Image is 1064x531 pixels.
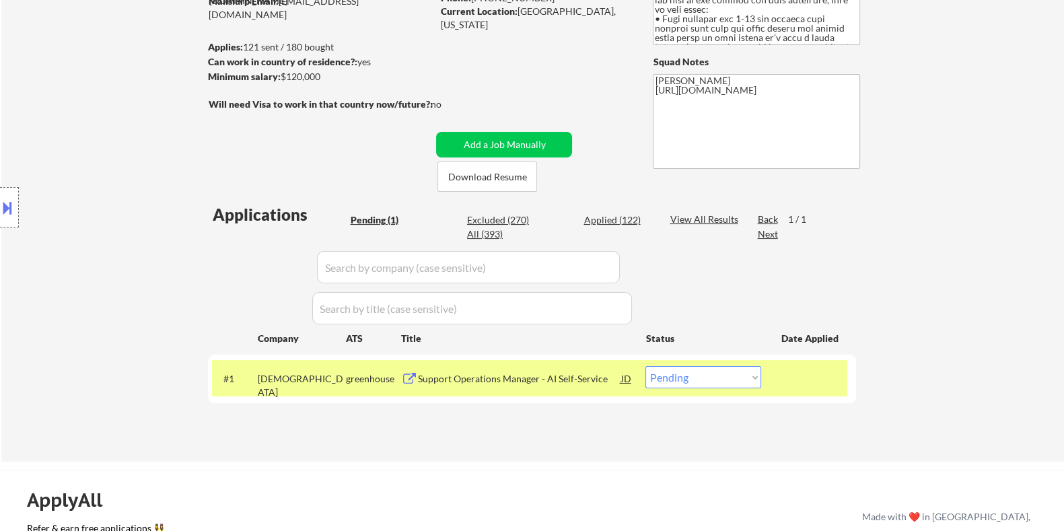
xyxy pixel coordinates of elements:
div: Next [757,227,779,241]
div: no [430,98,468,111]
button: Add a Job Manually [436,132,572,157]
div: $120,000 [207,70,431,83]
div: 121 sent / 180 bought [207,40,431,54]
div: Company [257,332,345,345]
div: Status [645,326,761,350]
div: Date Applied [781,332,840,345]
div: Excluded (270) [467,213,534,227]
div: Support Operations Manager - AI Self-Service [417,372,620,386]
div: Applied (122) [583,213,651,227]
strong: Minimum salary: [207,71,280,82]
strong: Current Location: [440,5,517,17]
div: 1 / 1 [787,213,818,226]
div: Squad Notes [653,55,860,69]
div: greenhouse [345,372,400,386]
button: Download Resume [437,162,537,192]
div: All (393) [467,227,534,241]
input: Search by company (case sensitive) [317,251,620,283]
div: #1 [223,372,246,386]
div: ATS [345,332,400,345]
div: Title [400,332,633,345]
div: [GEOGRAPHIC_DATA], [US_STATE] [440,5,631,31]
div: ApplyAll [27,489,118,511]
div: [DEMOGRAPHIC_DATA] [257,372,345,398]
input: Search by title (case sensitive) [312,292,632,324]
strong: Can work in country of residence?: [207,56,357,67]
strong: Applies: [207,41,242,52]
div: View All Results [670,213,742,226]
strong: Will need Visa to work in that country now/future?: [208,98,432,110]
div: Back [757,213,779,226]
div: Applications [212,207,345,223]
div: Pending (1) [350,213,417,227]
div: JD [619,366,633,390]
div: yes [207,55,427,69]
